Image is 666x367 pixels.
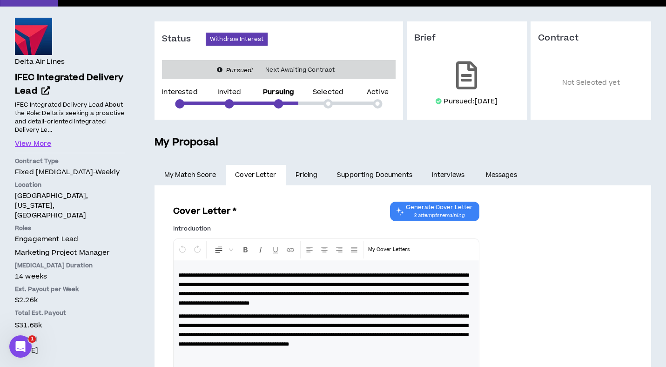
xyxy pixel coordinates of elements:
span: Generate Cover Letter [406,204,473,211]
button: Chat GPT Cover Letter [390,202,479,221]
label: Introduction [173,221,211,236]
button: Redo [190,241,204,258]
span: Fixed [MEDICAL_DATA] - weekly [15,167,120,177]
button: Format Underline [269,241,283,258]
h3: Brief [414,33,520,44]
p: Active [367,89,389,95]
p: [DATE] [15,346,125,355]
button: Center Align [317,241,331,258]
iframe: Intercom live chat [9,335,32,358]
p: My Cover Letters [368,245,410,254]
button: Undo [175,241,189,258]
p: Selected [313,89,343,95]
h5: My Proposal [155,135,651,150]
p: Pursued: [DATE] [444,97,498,106]
span: Engagement Lead [15,234,78,244]
p: Roles [15,224,125,232]
button: Left Align [303,241,316,258]
a: Supporting Documents [327,165,422,185]
p: IFEC Integrated Delivery Lead About the Role: Delta is seeking a proactive and detail-oriented In... [15,100,125,135]
h3: Contract [538,33,644,44]
span: IFEC Integrated Delivery Lead [15,71,123,97]
span: $31.68k [15,319,42,332]
p: 14 weeks [15,272,125,281]
span: 3 attempts remaining [406,212,473,219]
p: Est. Payout per Week [15,285,125,293]
p: Pursuing [263,89,294,95]
a: Messages [476,165,529,185]
a: Interviews [422,165,476,185]
span: Cover Letter [235,170,276,180]
button: Justify Align [347,241,361,258]
p: Posted [15,335,125,344]
a: My Match Score [155,165,226,185]
i: Pursued! [226,66,253,75]
button: Template [365,241,413,258]
p: Contract Type [15,157,125,165]
button: Insert Link [283,241,297,258]
a: Pricing [286,165,328,185]
p: Invited [217,89,241,95]
button: View More [15,139,51,149]
span: Marketing Project Manager [15,248,110,258]
button: Withdraw Interest [206,33,268,46]
a: IFEC Integrated Delivery Lead [15,71,125,98]
span: Next Awaiting Contract [260,65,340,75]
h3: Cover Letter * [173,205,237,217]
span: 1 [28,335,36,343]
button: Right Align [332,241,346,258]
p: [GEOGRAPHIC_DATA], [US_STATE], [GEOGRAPHIC_DATA] [15,191,125,220]
p: Not Selected yet [538,58,644,109]
p: Location [15,181,125,189]
p: $2.26k [15,295,125,305]
p: Total Est. Payout [15,309,125,317]
p: [MEDICAL_DATA] Duration [15,261,125,270]
button: Format Bold [239,241,253,258]
button: Format Italics [254,241,268,258]
p: Interested [161,89,197,95]
h4: Delta Air Lines [15,57,65,67]
h3: Status [162,34,206,45]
